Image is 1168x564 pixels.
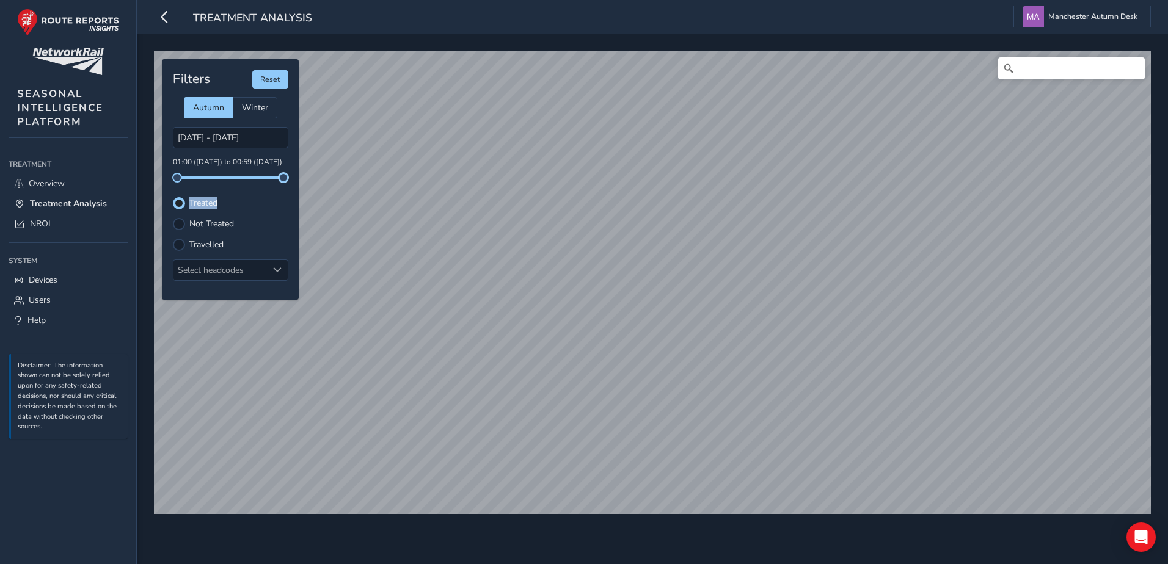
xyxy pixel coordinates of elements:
[1023,6,1044,27] img: diamond-layout
[30,198,107,209] span: Treatment Analysis
[173,260,268,280] div: Select headcodes
[252,70,288,89] button: Reset
[9,193,128,214] a: Treatment Analysis
[27,314,46,326] span: Help
[18,361,122,433] p: Disclaimer: The information shown can not be solely relied upon for any safety-related decisions,...
[1126,522,1156,552] div: Open Intercom Messenger
[242,102,268,114] span: Winter
[9,214,128,234] a: NROL
[189,220,234,228] label: Not Treated
[184,97,233,118] div: Autumn
[9,173,128,193] a: Overview
[1023,6,1142,27] button: Manchester Autumn Desk
[233,97,277,118] div: Winter
[32,48,104,75] img: customer logo
[154,51,1151,514] canvas: Map
[9,155,128,173] div: Treatment
[9,290,128,310] a: Users
[9,310,128,330] a: Help
[29,178,65,189] span: Overview
[193,10,312,27] span: Treatment Analysis
[173,157,288,168] p: 01:00 ([DATE]) to 00:59 ([DATE])
[29,294,51,306] span: Users
[1048,6,1137,27] span: Manchester Autumn Desk
[193,102,224,114] span: Autumn
[9,251,128,270] div: System
[17,87,103,129] span: SEASONAL INTELLIGENCE PLATFORM
[17,9,119,36] img: rr logo
[189,199,217,208] label: Treated
[30,218,53,230] span: NROL
[173,71,210,87] h4: Filters
[29,274,57,286] span: Devices
[9,270,128,290] a: Devices
[998,57,1145,79] input: Search
[189,240,224,249] label: Travelled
